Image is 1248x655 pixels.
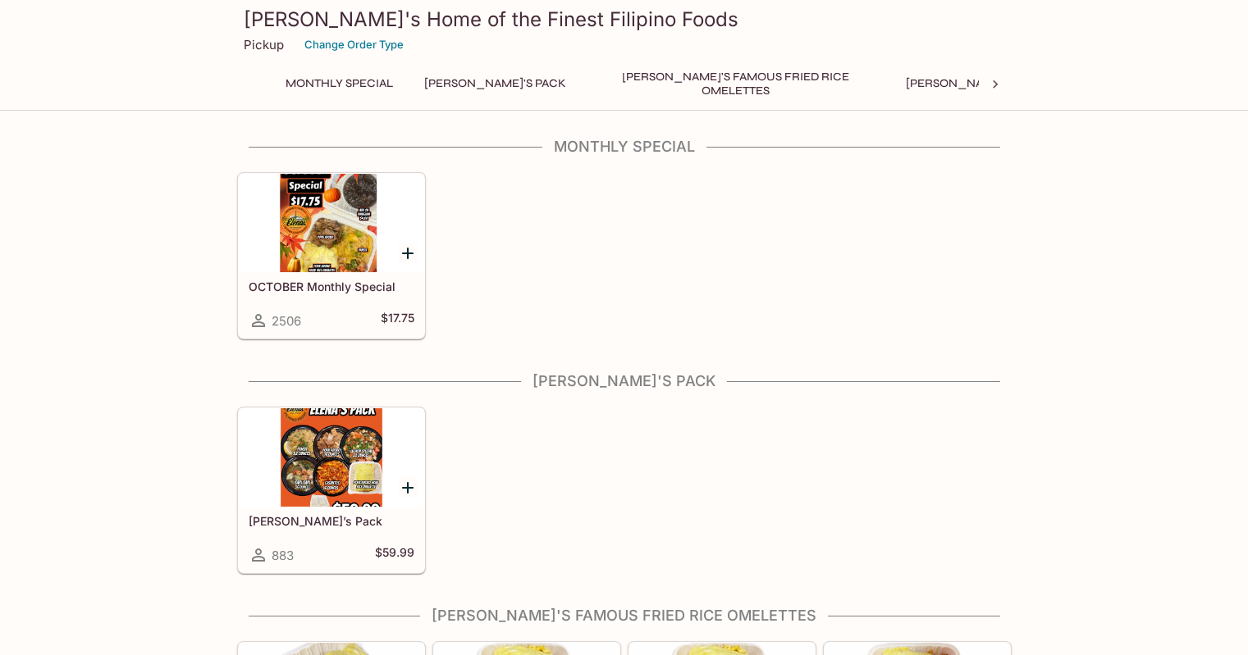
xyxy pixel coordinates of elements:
h3: [PERSON_NAME]'s Home of the Finest Filipino Foods [244,7,1005,32]
button: Change Order Type [297,32,411,57]
span: 883 [272,548,294,563]
h4: Monthly Special [237,138,1012,156]
button: [PERSON_NAME]'s Mixed Plates [897,72,1106,95]
button: Add OCTOBER Monthly Special [398,243,418,263]
h5: $59.99 [375,545,414,565]
button: Add Elena’s Pack [398,477,418,498]
span: 2506 [272,313,301,329]
h4: [PERSON_NAME]'s Famous Fried Rice Omelettes [237,607,1012,625]
a: OCTOBER Monthly Special2506$17.75 [238,173,425,339]
h4: [PERSON_NAME]'s Pack [237,372,1012,390]
p: Pickup [244,37,284,52]
h5: $17.75 [381,311,414,330]
button: [PERSON_NAME]'s Pack [415,72,575,95]
div: OCTOBER Monthly Special [239,174,424,272]
div: Elena’s Pack [239,408,424,507]
button: [PERSON_NAME]'s Famous Fried Rice Omelettes [588,72,884,95]
button: Monthly Special [277,72,402,95]
h5: [PERSON_NAME]’s Pack [249,514,414,528]
a: [PERSON_NAME]’s Pack883$59.99 [238,407,425,573]
h5: OCTOBER Monthly Special [249,280,414,293]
